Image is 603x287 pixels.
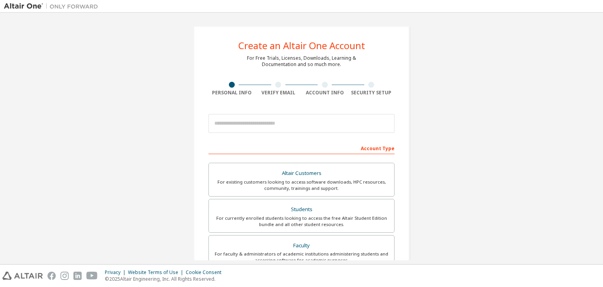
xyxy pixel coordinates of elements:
div: Cookie Consent [186,269,226,276]
div: Verify Email [255,90,302,96]
img: youtube.svg [86,272,98,280]
div: Privacy [105,269,128,276]
img: instagram.svg [60,272,69,280]
div: Security Setup [348,90,395,96]
div: For existing customers looking to access software downloads, HPC resources, community, trainings ... [214,179,389,191]
div: Website Terms of Use [128,269,186,276]
div: Students [214,204,389,215]
div: Faculty [214,240,389,251]
div: Account Info [301,90,348,96]
div: For faculty & administrators of academic institutions administering students and accessing softwa... [214,251,389,263]
img: altair_logo.svg [2,272,43,280]
div: For currently enrolled students looking to access the free Altair Student Edition bundle and all ... [214,215,389,228]
img: linkedin.svg [73,272,82,280]
div: Altair Customers [214,168,389,179]
p: © 2025 Altair Engineering, Inc. All Rights Reserved. [105,276,226,282]
div: Account Type [208,142,395,154]
div: Personal Info [208,90,255,96]
div: For Free Trials, Licenses, Downloads, Learning & Documentation and so much more. [247,55,356,68]
img: facebook.svg [48,272,56,280]
div: Create an Altair One Account [238,41,365,50]
img: Altair One [4,2,102,10]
